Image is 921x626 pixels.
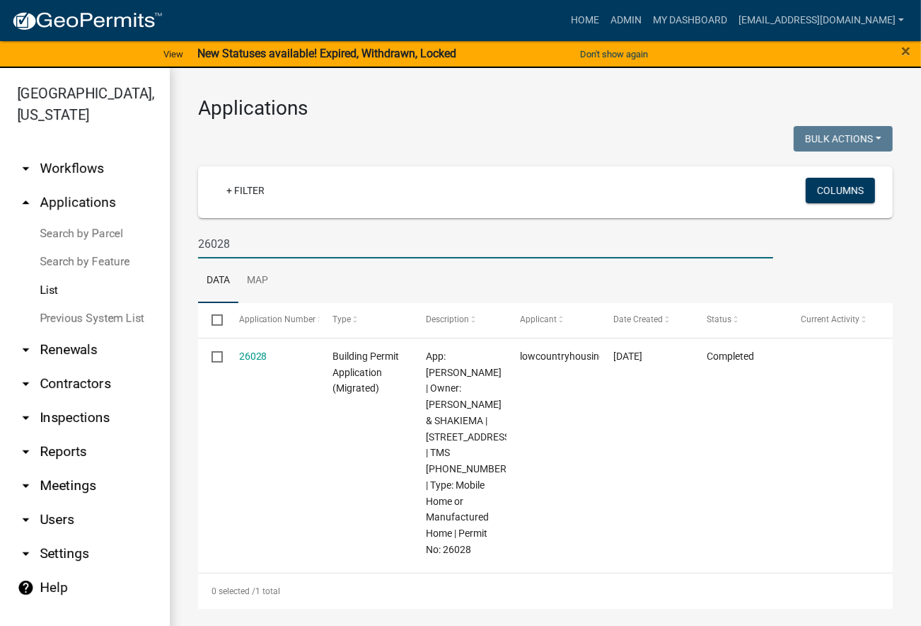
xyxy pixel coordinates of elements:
[17,511,34,528] i: arrow_drop_down
[17,409,34,426] i: arrow_drop_down
[332,351,399,394] span: Building Permit Application (Migrated)
[806,178,875,203] button: Columns
[198,303,225,337] datatable-header-cell: Select
[332,314,351,324] span: Type
[158,42,189,66] a: View
[801,314,859,324] span: Current Activity
[198,96,893,120] h3: Applications
[605,7,647,34] a: Admin
[520,351,605,362] span: lowcountryhousing
[600,303,693,337] datatable-header-cell: Date Created
[707,314,731,324] span: Status
[17,545,34,562] i: arrow_drop_down
[17,375,34,392] i: arrow_drop_down
[239,351,267,362] a: 26028
[613,351,642,362] span: 01/18/2022
[17,341,34,358] i: arrow_drop_down
[17,477,34,494] i: arrow_drop_down
[319,303,412,337] datatable-header-cell: Type
[239,314,316,324] span: Application Number
[198,574,893,609] div: 1 total
[225,303,318,337] datatable-header-cell: Application Number
[212,586,255,596] span: 0 selected /
[215,178,276,203] a: + Filter
[198,258,238,304] a: Data
[17,579,34,596] i: help
[238,258,277,304] a: Map
[901,42,910,59] button: Close
[647,7,733,34] a: My Dashboard
[787,303,881,337] datatable-header-cell: Current Activity
[412,303,506,337] datatable-header-cell: Description
[574,42,654,66] button: Don't show again
[17,194,34,211] i: arrow_drop_up
[565,7,605,34] a: Home
[198,229,773,258] input: Search for applications
[426,314,469,324] span: Description
[506,303,600,337] datatable-header-cell: Applicant
[901,41,910,61] span: ×
[426,351,513,555] span: App: Shakiema R. Bolden | Owner: BOLDEN VERONICA & SHAKIEMA | 210 ORANGE GROVE RD | TMS 063-22-01...
[520,314,557,324] span: Applicant
[733,7,910,34] a: [EMAIL_ADDRESS][DOMAIN_NAME]
[17,443,34,460] i: arrow_drop_down
[693,303,787,337] datatable-header-cell: Status
[197,47,456,60] strong: New Statuses available! Expired, Withdrawn, Locked
[17,160,34,177] i: arrow_drop_down
[794,126,893,152] button: Bulk Actions
[707,351,754,362] span: Completed
[613,314,663,324] span: Date Created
